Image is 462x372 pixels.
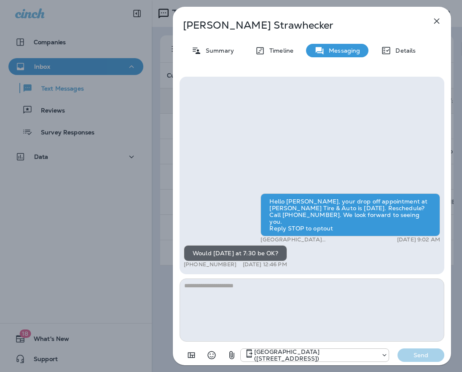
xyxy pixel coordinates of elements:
[325,47,360,54] p: Messaging
[184,261,236,268] p: [PHONE_NUMBER]
[243,261,287,268] p: [DATE] 12:46 PM
[391,47,416,54] p: Details
[254,348,377,362] p: [GEOGRAPHIC_DATA] ([STREET_ADDRESS])
[261,193,440,236] div: Hello [PERSON_NAME], your drop off appointment at [PERSON_NAME] Tire & Auto is [DATE]. Reschedule...
[265,47,293,54] p: Timeline
[201,47,234,54] p: Summary
[203,347,220,364] button: Select an emoji
[183,347,200,364] button: Add in a premade template
[184,245,287,261] div: Would [DATE] at 7:30 be OK?
[241,348,389,362] div: +1 (402) 496-2450
[183,19,413,31] p: [PERSON_NAME] Strawhecker
[261,236,368,243] p: [GEOGRAPHIC_DATA] ([STREET_ADDRESS])
[397,236,440,243] p: [DATE] 9:02 AM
